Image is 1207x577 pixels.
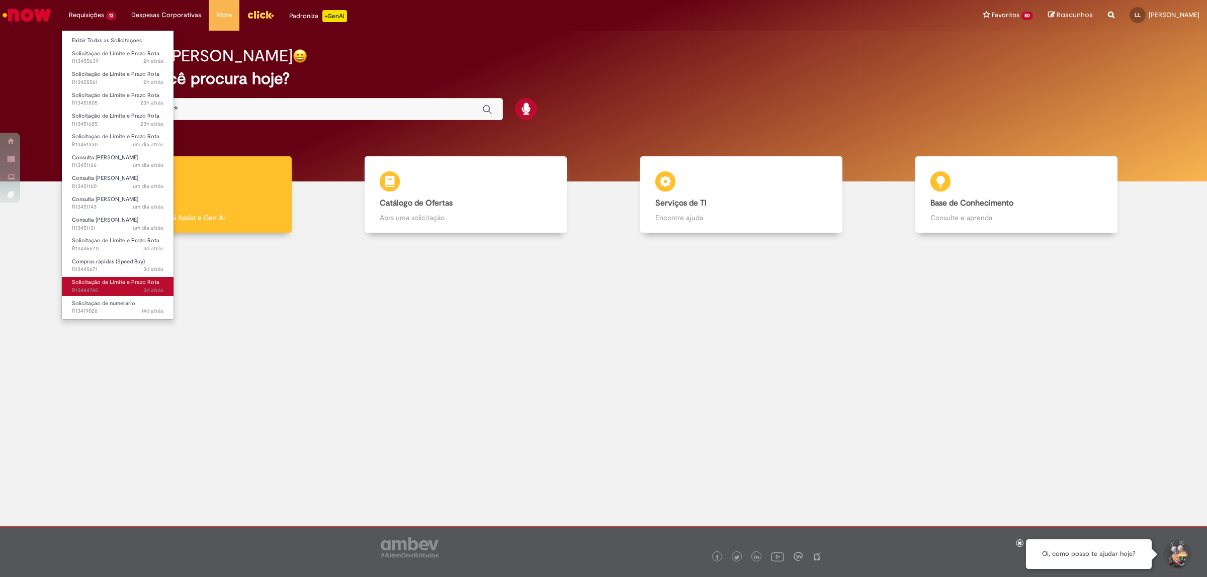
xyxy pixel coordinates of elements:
[133,182,163,190] time: 27/08/2025 09:44:23
[100,47,293,65] h2: Bom dia, [PERSON_NAME]
[72,154,138,161] span: Consulta [PERSON_NAME]
[72,300,135,307] span: Solicitação de numerário
[72,224,163,232] span: R13451131
[143,265,163,273] span: 3d atrás
[140,99,163,107] span: 23h atrás
[100,70,1107,87] h2: O que você procura hoje?
[328,156,604,233] a: Catálogo de Ofertas Abra uma solicitação
[72,78,163,86] span: R13455561
[69,10,104,20] span: Requisições
[72,182,163,190] span: R13451160
[143,286,163,294] time: 25/08/2025 14:49:49
[72,70,159,78] span: Solicitação de Limite e Prazo Rota
[62,111,174,129] a: Aberto R13451685 : Solicitação de Limite e Prazo Rota
[655,198,707,208] b: Serviços de TI
[72,307,163,315] span: R13419026
[72,174,138,182] span: Consulta [PERSON_NAME]
[62,152,174,171] a: Aberto R13451166 : Consulta Serasa
[140,120,163,128] time: 27/08/2025 10:57:59
[131,10,201,20] span: Despesas Corporativas
[1021,12,1033,20] span: 50
[53,156,328,233] a: Tirar dúvidas Tirar dúvidas com Lupi Assist e Gen Ai
[754,554,759,560] img: logo_footer_linkedin.png
[143,286,163,294] span: 3d atrás
[133,141,163,148] time: 27/08/2025 10:09:39
[380,198,453,208] b: Catálogo de Ofertas
[133,224,163,232] span: um dia atrás
[143,265,163,273] time: 25/08/2025 17:02:35
[133,203,163,211] span: um dia atrás
[62,90,174,109] a: Aberto R13451805 : Solicitação de Limite e Prazo Rota
[794,552,803,561] img: logo_footer_workplace.png
[62,48,174,67] a: Aberto R13455639 : Solicitação de Limite e Prazo Rota
[380,213,552,223] p: Abra uma solicitação
[1149,11,1199,19] span: [PERSON_NAME]
[812,552,821,561] img: logo_footer_naosei.png
[133,203,163,211] time: 27/08/2025 09:42:43
[62,215,174,233] a: Aberto R13451131 : Consulta Serasa
[143,245,163,252] span: 3d atrás
[1135,12,1141,18] span: LL
[72,265,163,273] span: R13445671
[72,216,138,224] span: Consulta [PERSON_NAME]
[603,156,879,233] a: Serviços de TI Encontre ajuda
[72,196,138,203] span: Consulta [PERSON_NAME]
[62,298,174,317] a: Aberto R13419026 : Solicitação de numerário
[133,141,163,148] span: um dia atrás
[133,182,163,190] span: um dia atrás
[72,57,163,65] span: R13455639
[216,10,232,20] span: More
[771,550,784,563] img: logo_footer_youtube.png
[143,78,163,86] span: 2h atrás
[62,194,174,213] a: Aberto R13451143 : Consulta Serasa
[62,235,174,254] a: Aberto R13446670 : Solicitação de Limite e Prazo Rota
[1048,11,1093,20] a: Rascunhos
[62,69,174,87] a: Aberto R13455561 : Solicitação de Limite e Prazo Rota
[72,286,163,295] span: R13444745
[289,10,347,22] div: Padroniza
[322,10,347,22] p: +GenAi
[133,161,163,169] time: 27/08/2025 09:45:24
[143,57,163,65] time: 28/08/2025 08:10:47
[62,35,174,46] a: Exibir Todas as Solicitações
[72,120,163,128] span: R13451685
[72,99,163,107] span: R13451805
[143,78,163,86] time: 28/08/2025 07:55:21
[247,7,274,22] img: click_logo_yellow_360x200.png
[72,112,159,120] span: Solicitação de Limite e Prazo Rota
[62,277,174,296] a: Aberto R13444745 : Solicitação de Limite e Prazo Rota
[106,12,116,20] span: 13
[1162,539,1192,569] button: Iniciar Conversa de Suporte
[143,57,163,65] span: 2h atrás
[141,307,163,315] time: 14/08/2025 17:44:10
[105,213,277,223] p: Tirar dúvidas com Lupi Assist e Gen Ai
[140,120,163,128] span: 23h atrás
[72,203,163,211] span: R13451143
[72,237,159,244] span: Solicitação de Limite e Prazo Rota
[72,91,159,99] span: Solicitação de Limite e Prazo Rota
[655,213,827,223] p: Encontre ajuda
[1026,539,1152,569] div: Oi, como posso te ajudar hoje?
[930,213,1102,223] p: Consulte e aprenda
[293,49,307,63] img: happy-face.png
[62,256,174,275] a: Aberto R13445671 : Compras rápidas (Speed Buy)
[72,141,163,149] span: R13451330
[140,99,163,107] time: 27/08/2025 11:15:53
[381,537,439,557] img: logo_footer_ambev_rotulo_gray.png
[72,258,145,265] span: Compras rápidas (Speed Buy)
[72,278,159,286] span: Solicitação de Limite e Prazo Rota
[1,5,53,25] img: ServiceNow
[72,133,159,140] span: Solicitação de Limite e Prazo Rota
[72,161,163,169] span: R13451166
[62,173,174,191] a: Aberto R13451160 : Consulta Serasa
[734,555,739,560] img: logo_footer_twitter.png
[61,30,174,320] ul: Requisições
[72,50,159,57] span: Solicitação de Limite e Prazo Rota
[715,555,720,560] img: logo_footer_facebook.png
[133,161,163,169] span: um dia atrás
[72,245,163,253] span: R13446670
[879,156,1155,233] a: Base de Conhecimento Consulte e aprenda
[992,10,1019,20] span: Favoritos
[930,198,1013,208] b: Base de Conhecimento
[62,131,174,150] a: Aberto R13451330 : Solicitação de Limite e Prazo Rota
